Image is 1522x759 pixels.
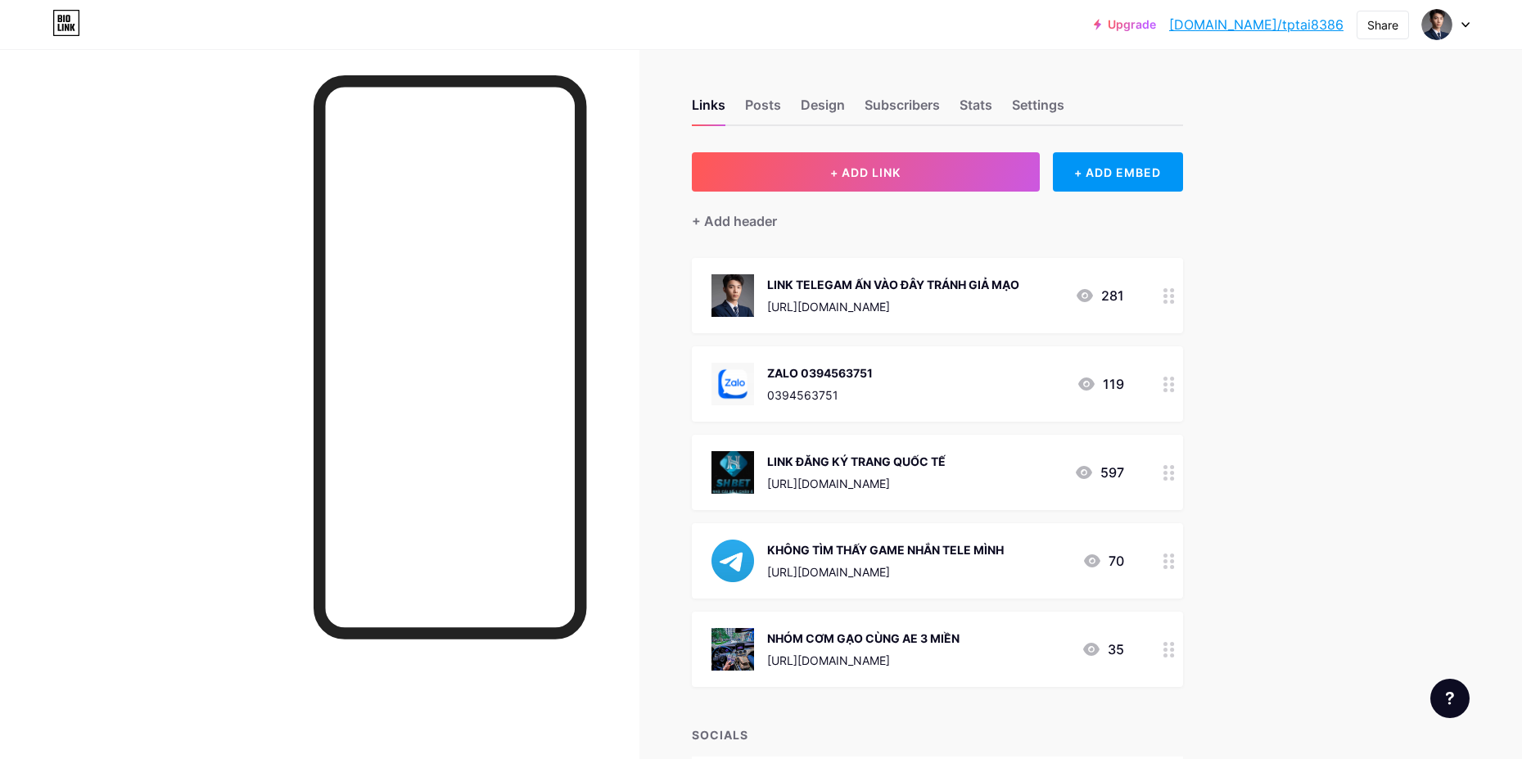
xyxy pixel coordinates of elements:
[830,165,901,179] span: + ADD LINK
[767,298,1019,315] div: [URL][DOMAIN_NAME]
[960,95,992,124] div: Stats
[1082,551,1124,571] div: 70
[711,451,754,494] img: LINK ĐĂNG KÝ TRANG QUỐC TẾ
[1077,374,1124,394] div: 119
[767,364,873,382] div: ZALO 0394563751
[1074,463,1124,482] div: 597
[767,276,1019,293] div: LINK TELEGAM ẤN VÀO ĐÂY TRÁNH GIẢ MẠO
[1094,18,1156,31] a: Upgrade
[767,652,960,669] div: [URL][DOMAIN_NAME]
[711,274,754,317] img: LINK TELEGAM ẤN VÀO ĐÂY TRÁNH GIẢ MẠO
[692,152,1040,192] button: + ADD LINK
[1075,286,1124,305] div: 281
[801,95,845,124] div: Design
[1169,15,1344,34] a: [DOMAIN_NAME]/tptai8386
[1367,16,1398,34] div: Share
[767,386,873,404] div: 0394563751
[745,95,781,124] div: Posts
[767,453,946,470] div: LINK ĐĂNG KÝ TRANG QUỐC TẾ
[692,95,725,124] div: Links
[1421,9,1452,40] img: anhba45
[692,211,777,231] div: + Add header
[767,630,960,647] div: NHÓM CƠM GẠO CÙNG AE 3 MIỀN
[711,540,754,582] img: KHÔNG TÌM THẤY GAME NHẮN TELE MÌNH
[865,95,940,124] div: Subscribers
[1053,152,1183,192] div: + ADD EMBED
[767,475,946,492] div: [URL][DOMAIN_NAME]
[711,363,754,405] img: ZALO 0394563751
[1082,639,1124,659] div: 35
[711,628,754,671] img: NHÓM CƠM GẠO CÙNG AE 3 MIỀN
[1012,95,1064,124] div: Settings
[767,563,1004,581] div: [URL][DOMAIN_NAME]
[692,726,1183,743] div: SOCIALS
[767,541,1004,558] div: KHÔNG TÌM THẤY GAME NHẮN TELE MÌNH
